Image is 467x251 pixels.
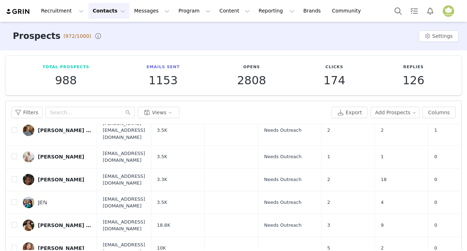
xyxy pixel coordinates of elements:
button: Program [174,3,215,19]
a: Community [328,3,369,19]
a: [PERSON_NAME] 🦩💗💫✝️ [23,125,91,136]
img: 25e1f641-0435-47e0-8155-035447793900--s.jpg [23,220,34,231]
span: [PERSON_NAME][EMAIL_ADDRESS][DOMAIN_NAME] [103,120,145,141]
button: Content [215,3,254,19]
span: Needs Outreach [264,176,301,183]
span: 1 [381,153,384,160]
span: 3.5K [157,153,167,160]
div: [PERSON_NAME] [38,177,84,182]
button: Views [138,107,179,118]
a: [PERSON_NAME] [23,151,91,162]
p: 126 [403,74,425,87]
img: 921ad7c5-1243-4834-87f1-d44a4a77d346--s.jpg [23,151,34,162]
span: 18 [381,176,387,183]
a: 𝕁𝔼ℕ [23,197,91,208]
span: [EMAIL_ADDRESS][DOMAIN_NAME] [103,196,145,210]
div: 𝕁𝔼ℕ [38,200,47,205]
p: Emails Sent [147,64,180,70]
a: Brands [299,3,327,19]
span: Needs Outreach [264,153,301,160]
button: Export [331,107,368,118]
img: d9f7fd48-898f-44ae-a0a5-074683ee64af.jpg [23,125,34,136]
button: Filters [11,107,43,118]
p: Replies [403,64,425,70]
button: Columns [422,107,456,118]
button: Settings [419,30,458,42]
p: Opens [237,64,266,70]
p: 2808 [237,74,266,87]
button: Reporting [254,3,299,19]
p: Total Prospects [42,64,89,70]
span: Needs Outreach [264,199,301,206]
span: Needs Outreach [264,222,301,229]
img: 71e933d3-7e81-423f-b2f0-13e7337d9c70--s.jpg [23,197,34,208]
a: [PERSON_NAME] [23,174,91,185]
h3: Prospects [13,30,61,42]
img: grin logo [6,8,31,15]
span: 9 [381,222,384,229]
p: 174 [324,74,345,87]
span: 2 [327,199,330,206]
div: [PERSON_NAME] | Pregnancy & [MEDICAL_DATA] [38,222,91,228]
span: 3.3K [157,176,167,183]
span: 1 [327,153,330,160]
span: 3 [327,222,330,229]
button: Messages [130,3,174,19]
span: [EMAIL_ADDRESS][DOMAIN_NAME] [103,173,145,187]
span: 2 [327,127,330,134]
a: [PERSON_NAME] | Pregnancy & [MEDICAL_DATA] [23,220,91,231]
i: icon: search [126,110,131,115]
span: [EMAIL_ADDRESS][DOMAIN_NAME] [103,150,145,164]
span: Needs Outreach [264,127,301,134]
div: [PERSON_NAME] 🦩💗💫✝️ [38,127,91,133]
a: Tasks [406,3,422,19]
button: Search [390,3,406,19]
button: Add Prospects [371,107,420,118]
span: [EMAIL_ADDRESS][DOMAIN_NAME] [103,219,145,232]
input: Search... [46,107,135,118]
span: 2 [327,176,330,183]
button: Recruitment [37,3,88,19]
span: 3.5K [157,127,167,134]
img: 71db4a9b-c422-4b77-bb00-02d042611fdb.png [443,5,454,17]
span: 3.5K [157,199,167,206]
img: 2558253a-92d5-4642-8c92-e0f0b2e91f3f.jpg [23,174,34,185]
span: 4 [381,199,384,206]
p: Clicks [324,64,345,70]
div: [PERSON_NAME] [38,154,84,160]
div: [PERSON_NAME] [38,245,84,251]
button: Contacts [88,3,130,19]
button: Notifications [422,3,438,19]
p: 1153 [147,74,180,87]
span: 2 [381,127,384,134]
button: Profile [438,5,461,17]
p: 988 [42,74,89,87]
span: 18.8K [157,222,170,229]
span: (972/1000) [64,32,91,40]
